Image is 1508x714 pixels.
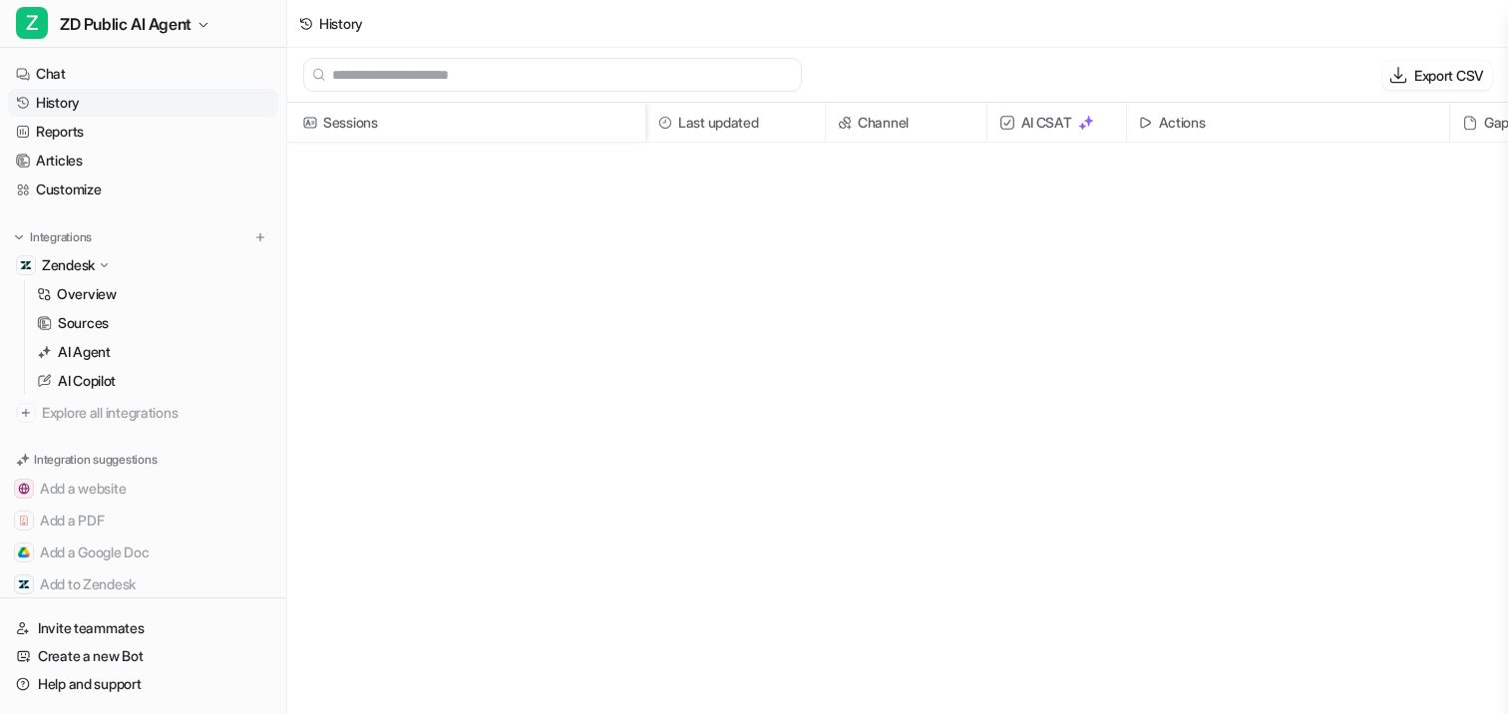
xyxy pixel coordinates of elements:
button: Export CSV [1382,61,1492,90]
img: Add a Google Doc [18,546,30,558]
a: Customize [8,176,278,203]
p: AI Copilot [58,371,116,391]
button: Add a Google DocAdd a Google Doc [8,536,278,568]
a: Explore all integrations [8,399,278,427]
a: Reports [8,118,278,146]
div: History [319,13,363,34]
span: AI CSAT [995,103,1118,143]
p: Export CSV [1414,65,1484,86]
p: Zendesk [42,255,95,275]
p: Overview [57,284,117,304]
img: Add to Zendesk [18,578,30,590]
button: Integrations [8,227,98,247]
p: Integration suggestions [34,451,157,469]
a: AI Copilot [29,367,278,395]
span: Z [16,7,48,39]
img: menu_add.svg [253,230,267,244]
p: Integrations [30,229,92,245]
h2: Actions [1159,103,1206,143]
button: Add a PDFAdd a PDF [8,505,278,536]
span: Channel [834,103,978,143]
a: Articles [8,147,278,175]
img: Add a PDF [18,515,30,527]
button: Add a websiteAdd a website [8,473,278,505]
img: expand menu [12,230,26,244]
a: Sources [29,309,278,337]
img: explore all integrations [16,403,36,423]
a: Chat [8,60,278,88]
a: History [8,89,278,117]
a: Create a new Bot [8,642,278,670]
span: Sessions [295,103,637,143]
span: ZD Public AI Agent [60,10,191,38]
button: Add to ZendeskAdd to Zendesk [8,568,278,600]
img: Add a website [18,483,30,495]
span: Last updated [654,103,817,143]
a: AI Agent [29,338,278,366]
a: Help and support [8,670,278,698]
p: AI Agent [58,342,111,362]
span: Explore all integrations [42,397,270,429]
a: Overview [29,280,278,308]
p: Sources [58,313,109,333]
a: Invite teammates [8,614,278,642]
img: Zendesk [20,259,32,271]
